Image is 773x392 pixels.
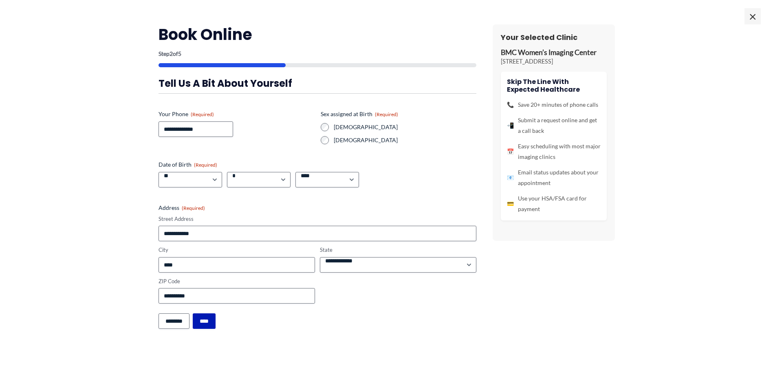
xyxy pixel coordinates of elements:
label: Your Phone [159,110,314,118]
legend: Date of Birth [159,161,217,169]
h4: Skip the line with Expected Healthcare [507,78,601,93]
label: [DEMOGRAPHIC_DATA] [334,136,476,144]
span: (Required) [182,205,205,211]
span: (Required) [375,111,398,117]
label: [DEMOGRAPHIC_DATA] [334,123,476,131]
li: Easy scheduling with most major imaging clinics [507,141,601,162]
span: 📅 [507,146,514,157]
h3: Your Selected Clinic [501,33,607,42]
label: Street Address [159,215,476,223]
span: 💳 [507,198,514,209]
h3: Tell us a bit about yourself [159,77,476,90]
legend: Sex assigned at Birth [321,110,398,118]
li: Use your HSA/FSA card for payment [507,193,601,214]
li: Save 20+ minutes of phone calls [507,99,601,110]
span: (Required) [194,162,217,168]
p: Step of [159,51,476,57]
span: 📞 [507,99,514,110]
h2: Book Online [159,24,476,44]
span: 📧 [507,172,514,183]
li: Submit a request online and get a call back [507,115,601,136]
label: ZIP Code [159,277,315,285]
label: State [320,246,476,254]
span: 2 [170,50,173,57]
span: 📲 [507,120,514,131]
p: BMC Women’s Imaging Center [501,48,607,57]
span: (Required) [191,111,214,117]
li: Email status updates about your appointment [507,167,601,188]
span: 5 [178,50,181,57]
label: City [159,246,315,254]
p: [STREET_ADDRESS] [501,57,607,66]
span: × [744,8,761,24]
legend: Address [159,204,205,212]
